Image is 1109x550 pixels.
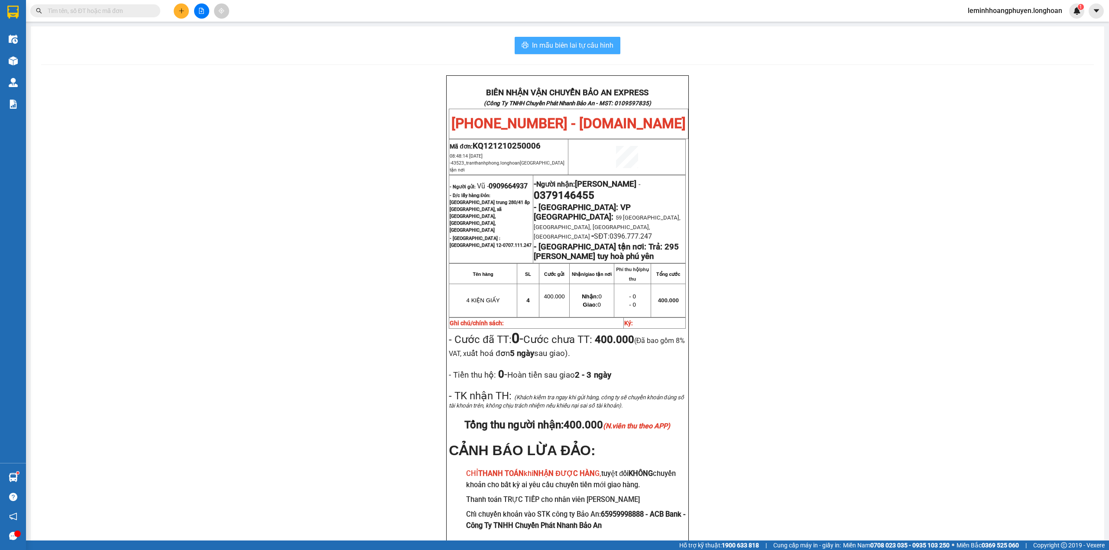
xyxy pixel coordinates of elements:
[532,40,613,51] span: In mẫu biên lai tự cấu hình
[522,42,529,50] span: printer
[473,141,541,151] span: KQ121210250006
[466,468,686,490] h3: tuyệt đối chuyển khoản cho bất kỳ ai yêu cầu chuyển tiền mới giao hàng.
[564,419,670,431] span: 400.000
[575,179,636,189] span: [PERSON_NAME]
[9,78,18,87] img: warehouse-icon
[449,390,512,402] span: - TK nhận TH:
[9,56,18,65] img: warehouse-icon
[174,3,189,19] button: plus
[870,542,950,549] strong: 0708 023 035 - 0935 103 250
[449,333,685,359] span: Cước chưa TT:
[449,336,685,358] span: (Đã bao gồm 8% VAT, x
[1025,540,1027,550] span: |
[526,297,529,304] span: 4
[16,472,19,474] sup: 1
[466,469,601,478] span: CHỈ khi G,
[466,509,686,531] h3: Chỉ chuyển khoản vào STK công ty Bảo An:
[658,297,679,304] span: 400.000
[450,320,504,327] strong: Ghi chú/chính sách:
[450,160,564,173] span: 43523_tranthanhphong.longhoan
[478,469,524,478] strong: THANH TOÁN
[449,443,595,458] span: CẢNH BÁO LỪA ĐẢO:
[486,88,649,97] strong: BIÊN NHẬN VẬN CHUYỂN BẢO AN EXPRESS
[572,272,612,277] strong: Nhận/giao tận nơi
[194,3,209,19] button: file-add
[1078,4,1084,10] sup: 1
[982,542,1019,549] strong: 0369 525 060
[952,544,954,547] span: ⚪️
[629,301,636,308] span: - 0
[9,532,17,540] span: message
[595,333,634,346] strong: 400.000
[450,236,532,248] span: - [GEOGRAPHIC_DATA] : [GEOGRAPHIC_DATA] 12-
[525,272,531,277] strong: SL
[957,540,1019,550] span: Miền Bắc
[218,8,224,14] span: aim
[450,193,530,233] span: Đón: [GEOGRAPHIC_DATA] trung 280/41 ấp [GEOGRAPHIC_DATA], xã [GEOGRAPHIC_DATA], [GEOGRAPHIC_DATA]...
[961,5,1069,16] span: leminhhoangphuyen.longhoan
[214,3,229,19] button: aim
[629,469,653,478] strong: KHÔNG
[1073,7,1081,15] img: icon-new-feature
[544,293,564,300] span: 400.000
[843,540,950,550] span: Miền Nam
[467,297,500,304] span: 4 KIỆN GIẤY
[489,182,528,190] span: 0909664937
[450,193,530,233] strong: - D/c lấy hàng:
[534,203,631,222] span: - [GEOGRAPHIC_DATA]: VP [GEOGRAPHIC_DATA]:
[1089,3,1104,19] button: caret-down
[679,540,759,550] span: Hỗ trợ kỹ thuật:
[575,370,611,380] strong: 2 - 3
[515,37,620,54] button: printerIn mẫu biên lai tự cấu hình
[48,6,150,16] input: Tìm tên, số ĐT hoặc mã đơn
[594,232,610,240] span: SĐT:
[7,6,19,19] img: logo-vxr
[9,512,17,521] span: notification
[9,473,18,482] img: warehouse-icon
[449,333,523,346] span: - Cước đã TT:
[450,153,564,173] span: 08:48:14 [DATE] -
[450,143,541,150] span: Mã đơn:
[484,100,651,107] strong: (Công Ty TNHH Chuyển Phát Nhanh Bảo An - MST: 0109597835)
[534,179,636,189] strong: -
[582,293,602,300] span: 0
[450,184,476,190] strong: - Người gửi:
[449,394,684,409] span: (Khách kiểm tra ngay khi gửi hàng, công ty sẽ chuyển khoản đúng số tài khoản trên, không chịu trá...
[9,100,18,109] img: solution-icon
[178,8,185,14] span: plus
[636,180,640,188] span: -
[629,293,636,300] span: - 0
[9,35,18,44] img: warehouse-icon
[534,242,646,252] strong: - [GEOGRAPHIC_DATA] tận nơi:
[449,370,496,380] span: - Tiền thu hộ:
[616,267,649,281] strong: Phí thu hộ/phụ thu
[583,301,597,308] strong: Giao:
[610,232,652,240] span: 0396.777.247
[496,368,504,380] strong: 0
[510,349,534,358] strong: 5 ngày
[36,8,42,14] span: search
[503,243,532,248] span: 0707.111.247
[507,370,611,380] span: Hoàn tiền sau giao
[594,370,611,380] span: ngày
[722,542,759,549] strong: 1900 633 818
[1079,4,1082,10] span: 1
[583,301,600,308] span: 0
[473,272,493,277] strong: Tên hàng
[464,419,670,431] span: Tổng thu người nhận:
[773,540,841,550] span: Cung cấp máy in - giấy in:
[1061,542,1067,548] span: copyright
[536,180,636,188] span: Người nhận:
[591,231,594,241] span: -
[1093,7,1100,15] span: caret-down
[466,510,686,530] strong: 65959998888 - ACB Bank - Công Ty TNHH Chuyển Phát Nhanh Bảo An
[765,540,767,550] span: |
[477,182,528,190] span: Vũ -
[512,330,519,346] strong: 0
[496,368,611,380] span: -
[544,272,564,277] strong: Cước gửi
[534,214,681,240] span: 59 [GEOGRAPHIC_DATA], [GEOGRAPHIC_DATA], [GEOGRAPHIC_DATA], [GEOGRAPHIC_DATA]
[656,272,680,277] strong: Tổng cước
[467,349,570,358] span: uất hoá đơn sau giao).
[198,8,204,14] span: file-add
